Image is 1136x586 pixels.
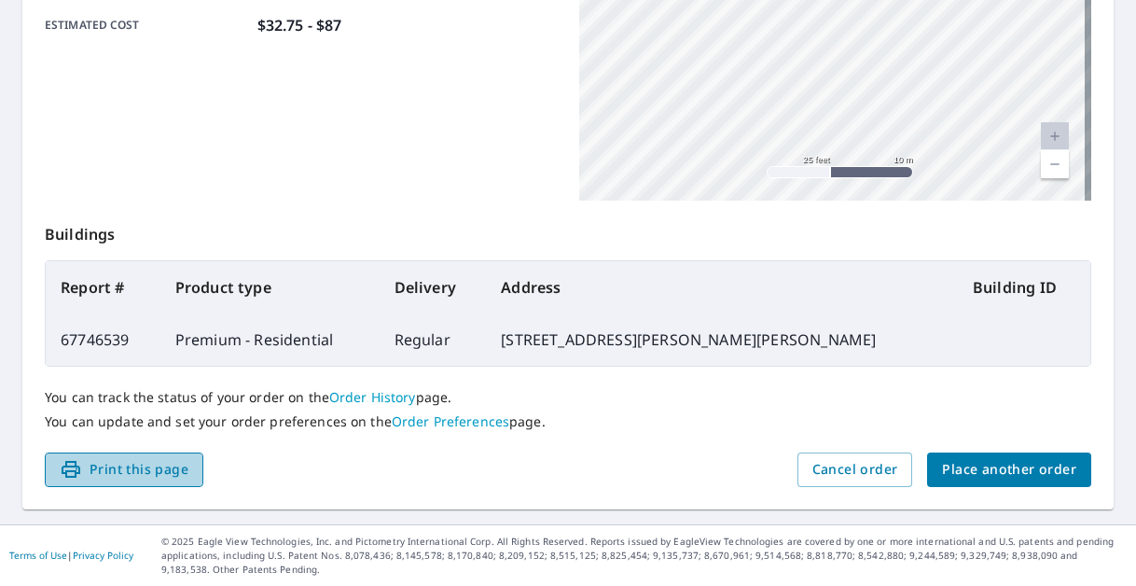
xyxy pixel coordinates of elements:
[812,458,898,481] span: Cancel order
[942,458,1076,481] span: Place another order
[1041,150,1069,178] a: Current Level 20, Zoom Out
[45,413,1091,430] p: You can update and set your order preferences on the page.
[160,261,380,314] th: Product type
[1041,122,1069,150] a: Current Level 20, Zoom In Disabled
[380,314,487,366] td: Regular
[46,314,160,366] td: 67746539
[329,388,416,406] a: Order History
[958,261,1090,314] th: Building ID
[60,458,188,481] span: Print this page
[45,14,250,36] p: Estimated cost
[73,549,133,562] a: Privacy Policy
[45,453,203,487] button: Print this page
[46,261,160,314] th: Report #
[9,550,133,561] p: |
[380,261,487,314] th: Delivery
[160,314,380,366] td: Premium - Residential
[486,314,958,366] td: [STREET_ADDRESS][PERSON_NAME][PERSON_NAME]
[797,453,913,487] button: Cancel order
[486,261,958,314] th: Address
[45,201,1091,260] p: Buildings
[927,453,1091,487] button: Place another order
[161,535,1127,577] p: © 2025 Eagle View Technologies, Inc. and Pictometry International Corp. All Rights Reserved. Repo...
[9,549,67,562] a: Terms of Use
[257,14,342,36] p: $32.75 - $87
[45,389,1091,406] p: You can track the status of your order on the page.
[392,412,509,430] a: Order Preferences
